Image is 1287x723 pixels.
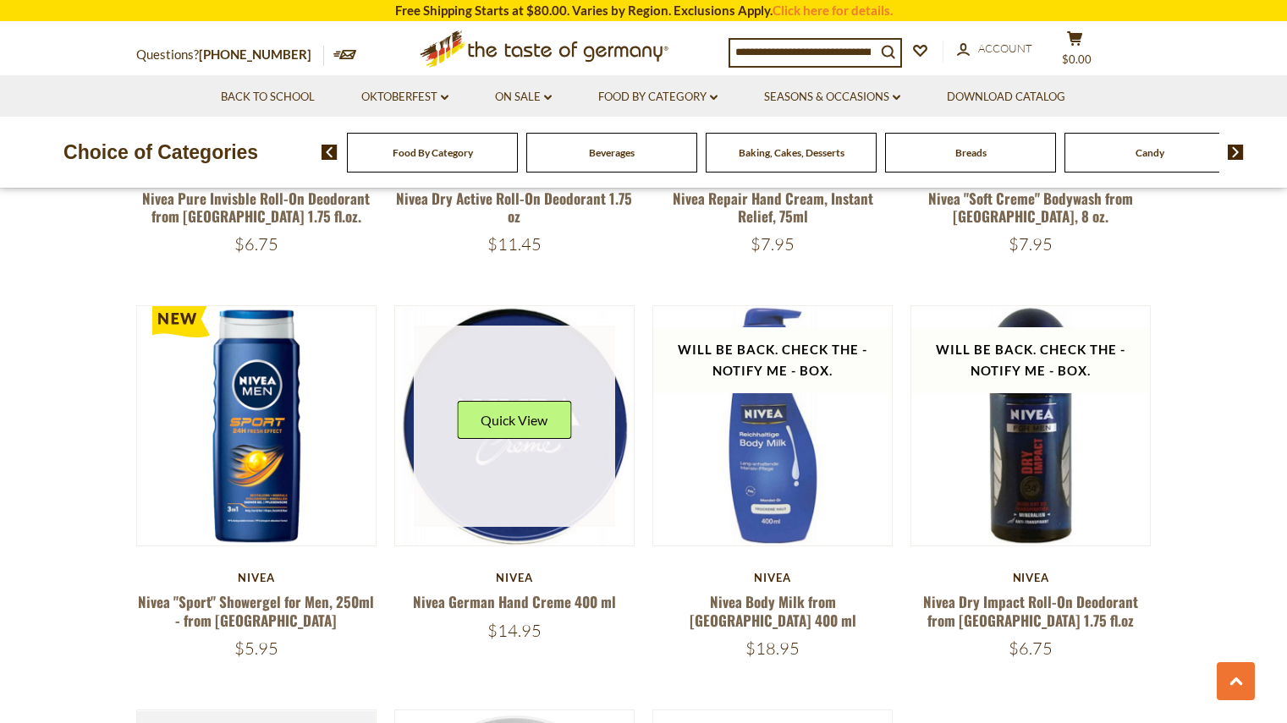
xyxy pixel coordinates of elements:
a: Breads [955,146,987,159]
span: $11.45 [487,233,542,255]
a: Nivea "Soft Creme" Bodywash from [GEOGRAPHIC_DATA], 8 oz. [928,188,1133,227]
span: $14.95 [487,620,542,641]
a: Baking, Cakes, Desserts [739,146,844,159]
div: Nivea [394,571,635,584]
a: Nivea "Sport" Showergel for Men, 250ml - from [GEOGRAPHIC_DATA] [138,591,374,630]
a: Seasons & Occasions [764,88,900,107]
a: Click here for details. [773,3,893,18]
span: $0.00 [1062,52,1092,66]
a: Nivea Dry Impact Roll-On Deodorant from [GEOGRAPHIC_DATA] 1.75 fl.oz [923,591,1138,630]
a: Nivea German Hand Creme 400 ml [413,591,616,612]
span: $6.75 [234,233,278,255]
img: Nivea [137,306,377,545]
div: Nivea [910,571,1152,584]
span: $18.95 [745,638,800,659]
img: Nivea [395,306,635,545]
a: Food By Category [598,88,718,107]
img: next arrow [1228,145,1244,160]
p: Questions? [136,44,324,66]
a: Food By Category [393,146,473,159]
div: Nivea [136,571,377,584]
button: $0.00 [1050,30,1101,73]
span: Account [978,41,1032,55]
a: Nivea Repair Hand Cream, Instant Relief, 75ml [673,188,873,227]
span: $7.95 [751,233,795,255]
img: Nivea [653,306,893,545]
span: $5.95 [234,638,278,659]
a: Candy [1136,146,1164,159]
a: Download Catalog [947,88,1065,107]
a: Nivea Body Milk from [GEOGRAPHIC_DATA] 400 ml [690,591,856,630]
img: previous arrow [322,145,338,160]
a: On Sale [495,88,552,107]
a: Beverages [589,146,635,159]
span: $7.95 [1009,233,1053,255]
a: Back to School [221,88,315,107]
a: Oktoberfest [361,88,448,107]
span: $6.75 [1009,638,1053,659]
img: Nivea [911,306,1151,545]
div: Nivea [652,571,894,584]
a: Nivea Pure Invisble Roll-On Deodorant from [GEOGRAPHIC_DATA] 1.75 fl.oz. [142,188,370,227]
a: Account [957,40,1032,58]
button: Quick View [457,401,571,439]
a: [PHONE_NUMBER] [199,47,311,62]
a: Nivea Dry Active Roll-On Deodorant 1.75 oz [396,188,632,227]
